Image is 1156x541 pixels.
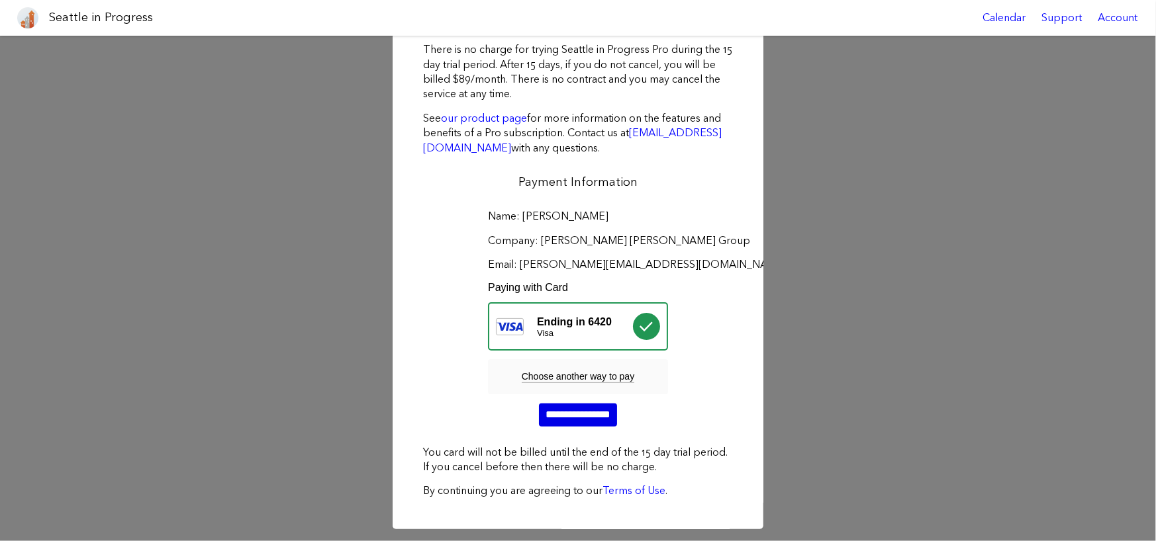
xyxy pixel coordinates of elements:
[522,371,634,383] span: Choose another way to pay
[488,209,668,224] label: Name: [PERSON_NAME]
[423,445,733,475] p: You card will not be billed until the end of the 15 day trial period. If you cancel before then t...
[423,126,722,153] a: [EMAIL_ADDRESS][DOMAIN_NAME]
[423,483,733,498] p: By continuing you are agreeing to our .
[423,42,733,102] p: There is no charge for trying Seattle in Progress Pro during the 15 day trial period. After 15 da...
[537,328,633,339] div: Visa
[488,359,668,394] div: Choose another way to pay
[488,281,568,294] div: Paying with Card
[17,7,38,28] img: favicon-96x96.png
[488,257,668,272] label: Email: [PERSON_NAME][EMAIL_ADDRESS][DOMAIN_NAME]
[441,112,527,124] a: our product page
[423,174,733,190] h2: Payment Information
[49,9,153,26] h1: Seattle in Progress
[537,315,633,339] div: Ending in 6420
[488,233,668,248] label: Company: [PERSON_NAME] [PERSON_NAME] Group
[488,302,668,351] div: Ending in 6420Visa
[602,484,665,497] a: Terms of Use
[423,111,733,155] p: See for more information on the features and benefits of a Pro subscription. Contact us at with a...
